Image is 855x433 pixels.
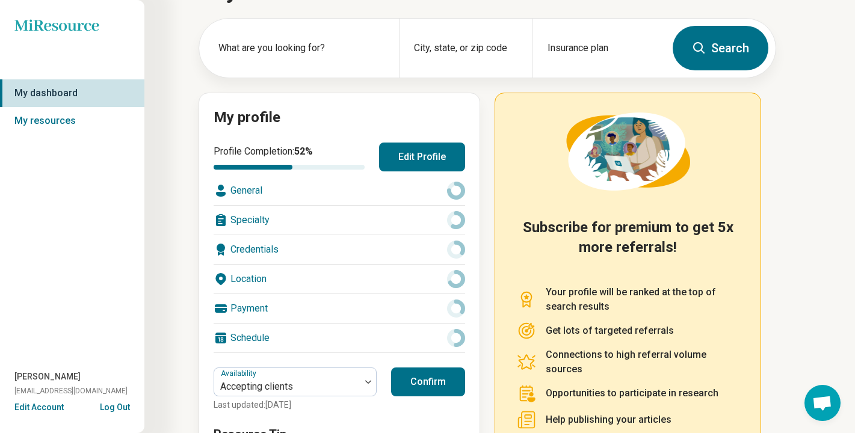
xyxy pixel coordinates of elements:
button: Search [673,26,768,70]
label: Availability [221,369,259,378]
div: Schedule [214,324,465,352]
p: Opportunities to participate in research [546,386,718,401]
div: Location [214,265,465,293]
button: Log Out [100,401,130,411]
button: Confirm [391,367,465,396]
p: Connections to high referral volume sources [546,348,739,376]
span: [PERSON_NAME] [14,370,81,383]
p: Help publishing your articles [546,413,671,427]
label: What are you looking for? [218,41,384,55]
h2: My profile [214,108,465,128]
div: Payment [214,294,465,323]
span: 52 % [294,146,313,157]
p: Get lots of targeted referrals [546,324,674,338]
div: General [214,176,465,205]
div: Open chat [804,385,841,421]
div: Specialty [214,206,465,235]
button: Edit Account [14,401,64,414]
span: [EMAIL_ADDRESS][DOMAIN_NAME] [14,385,128,396]
div: Credentials [214,235,465,264]
p: Last updated: [DATE] [214,399,377,411]
div: Profile Completion: [214,144,365,170]
h2: Subscribe for premium to get 5x more referrals! [517,218,739,271]
button: Edit Profile [379,143,465,171]
p: Your profile will be ranked at the top of search results [546,285,739,314]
